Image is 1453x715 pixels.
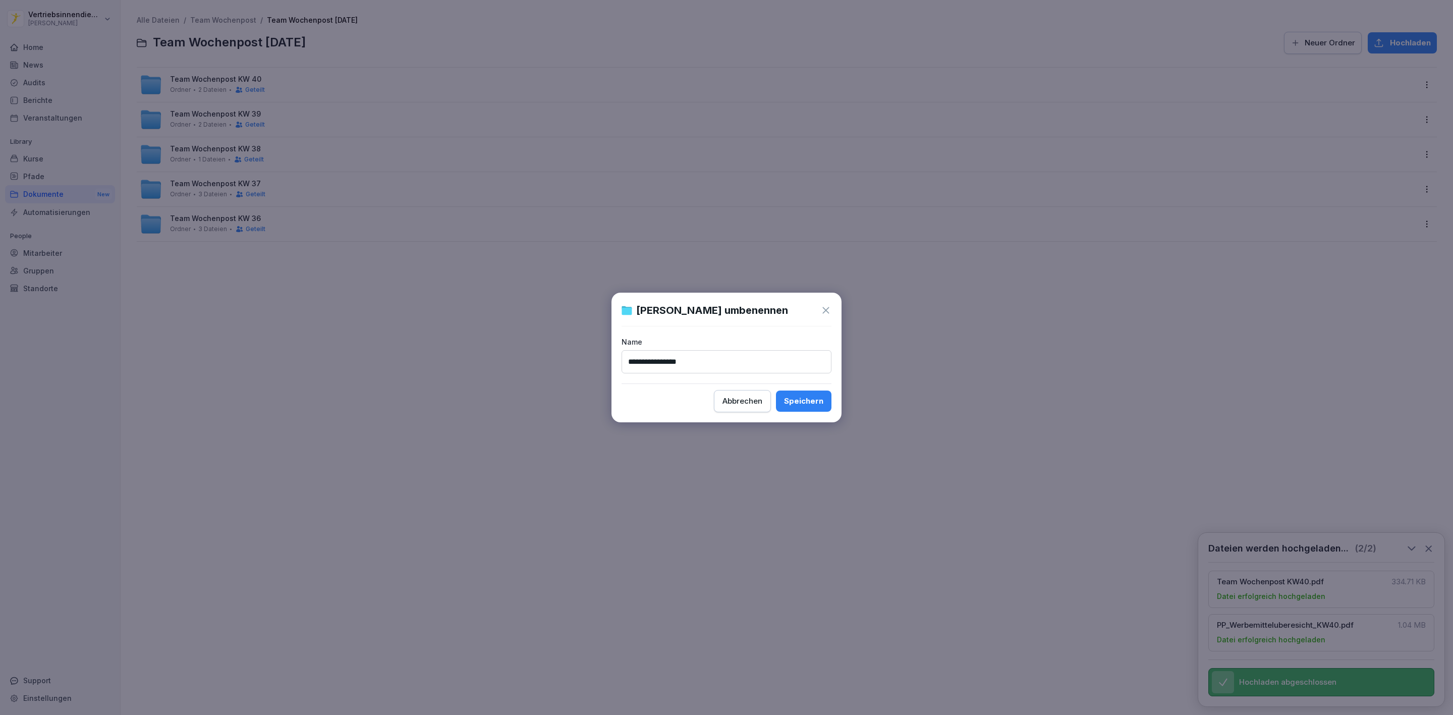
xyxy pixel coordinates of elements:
div: Speichern [784,396,823,407]
div: Abbrechen [722,396,762,407]
h1: [PERSON_NAME] umbenennen [636,303,788,318]
p: Name [622,337,831,347]
button: Abbrechen [714,390,771,412]
button: Speichern [776,391,831,412]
